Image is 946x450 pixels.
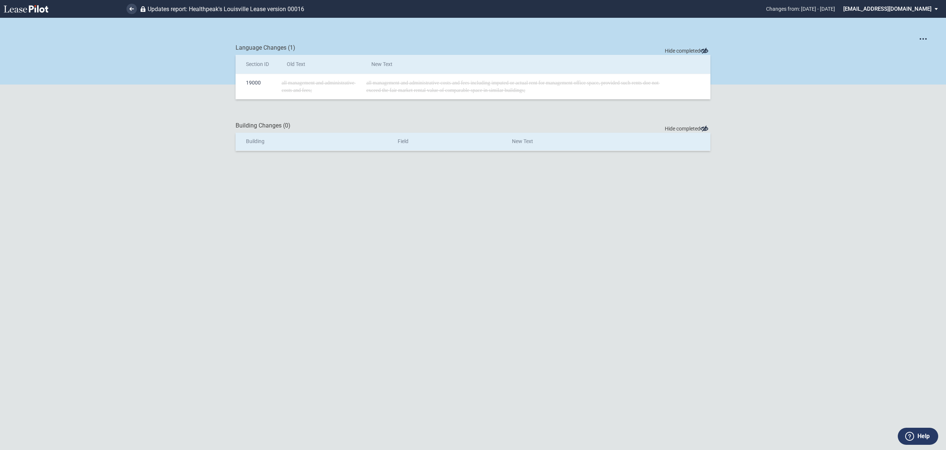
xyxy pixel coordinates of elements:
div: Language Changes (1) [236,44,710,52]
button: Open options menu [917,33,929,44]
span: including imputed or actual rent for management office space, provided such rents doe not exceed ... [366,80,660,93]
button: Help [898,428,938,445]
div: Building Changes (0) [236,122,710,130]
span: Changes from: [DATE] - [DATE] [766,6,835,12]
th: New Text [361,55,666,74]
span: Updates report: Healthpeak's Louisville Lease version 00016 [148,6,304,13]
label: Help [917,431,930,441]
th: Field [387,133,502,150]
span: all management and administrative costs and fees; [282,80,356,93]
th: Section ID [236,55,276,74]
th: Building [236,133,387,150]
span: Hide completed [665,47,710,55]
span: 19000 [246,74,261,92]
span: all management and administrative costs and fees ; [366,80,660,93]
span: Hide completed [665,125,710,133]
th: Old Text [276,55,361,74]
th: New Text [502,133,666,150]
